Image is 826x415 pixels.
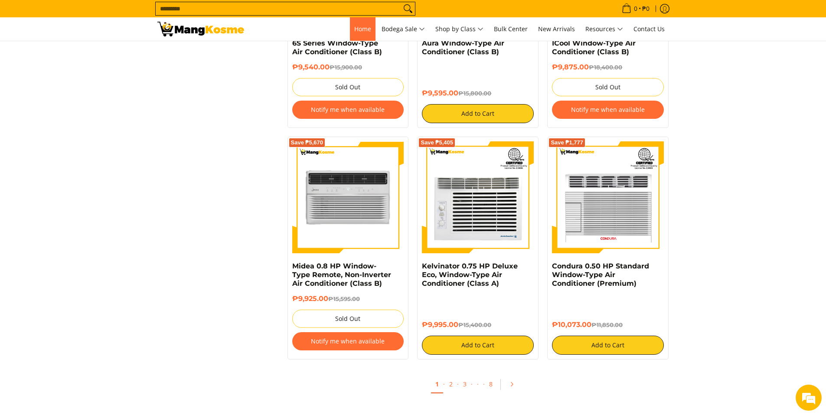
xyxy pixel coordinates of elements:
h6: ₱9,595.00 [422,89,534,98]
span: Save ₱1,777 [551,140,583,145]
a: Resources [581,17,627,41]
h6: ₱9,995.00 [422,320,534,329]
button: Sold Out [292,78,404,96]
button: Search [401,2,415,15]
a: 8 [485,376,497,392]
h6: ₱9,540.00 [292,63,404,72]
a: Condura 0.50 HP Standard Window-Type Air Conditioner (Premium) [552,262,649,288]
button: Add to Cart [422,104,534,123]
a: Home [350,17,375,41]
span: We're online! [50,109,120,197]
span: Home [354,25,371,33]
button: Notify me when available [292,332,404,350]
img: Bodega Sale Aircon l Mang Kosme: Home Appliances Warehouse Sale [157,22,244,36]
a: Bodega Sale [377,17,429,41]
button: Notify me when available [292,101,404,119]
img: Midea 0.8 HP Window-Type Remote, Non-Inverter Air Conditioner (Class B) [292,141,404,253]
button: Add to Cart [552,336,664,355]
del: ₱15,595.00 [328,295,360,302]
a: Shop by Class [431,17,488,41]
a: Condura 0.75 HP CHG Deluxe 6S Series Window-Type Air Conditioner (Class B) [292,30,399,56]
a: 1 [431,376,443,393]
a: Contact Us [629,17,669,41]
h6: ₱9,925.00 [292,294,404,303]
span: 0 [633,6,639,12]
div: Chat with us now [45,49,146,60]
a: Carrier 0.50 HP Remote ICool Window-Type Air Conditioner (Class B) [552,30,639,56]
a: 3 [459,376,471,392]
del: ₱18,400.00 [589,64,622,71]
span: · [473,376,483,392]
del: ₱15,900.00 [330,64,362,71]
button: Sold Out [292,310,404,328]
img: Kelvinator 0.75 HP Deluxe Eco, Window-Type Air Conditioner (Class A) [422,141,534,253]
span: · [483,380,485,388]
span: Bodega Sale [382,24,425,35]
a: New Arrivals [534,17,579,41]
button: Notify me when available [552,101,664,119]
textarea: Type your message and hit 'Enter' [4,237,165,267]
span: · [457,380,459,388]
h6: ₱10,073.00 [552,320,664,329]
a: Midea 0.8 HP Window-Type Remote, Non-Inverter Air Conditioner (Class B) [292,262,391,288]
span: Save ₱5,670 [291,140,323,145]
button: Sold Out [552,78,664,96]
del: ₱11,850.00 [591,321,623,328]
a: 2 [445,376,457,392]
h6: ₱9,875.00 [552,63,664,72]
del: ₱15,800.00 [458,90,491,97]
span: Contact Us [633,25,665,33]
nav: Main Menu [253,17,669,41]
ul: Pagination [283,373,673,400]
span: · [471,380,473,388]
span: · [443,380,445,388]
del: ₱15,400.00 [458,321,491,328]
div: Minimize live chat window [142,4,163,25]
button: Add to Cart [422,336,534,355]
img: condura-wrac-6s-premium-mang-kosme [552,141,664,253]
span: Bulk Center [494,25,528,33]
a: Carrier 0.5 HP Remote Aura Window-Type Air Conditioner (Class B) [422,30,504,56]
span: ₱0 [641,6,651,12]
span: Save ₱5,405 [421,140,453,145]
span: • [619,4,652,13]
span: New Arrivals [538,25,575,33]
a: Kelvinator 0.75 HP Deluxe Eco, Window-Type Air Conditioner (Class A) [422,262,518,288]
span: Resources [585,24,623,35]
span: Shop by Class [435,24,483,35]
a: Bulk Center [490,17,532,41]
